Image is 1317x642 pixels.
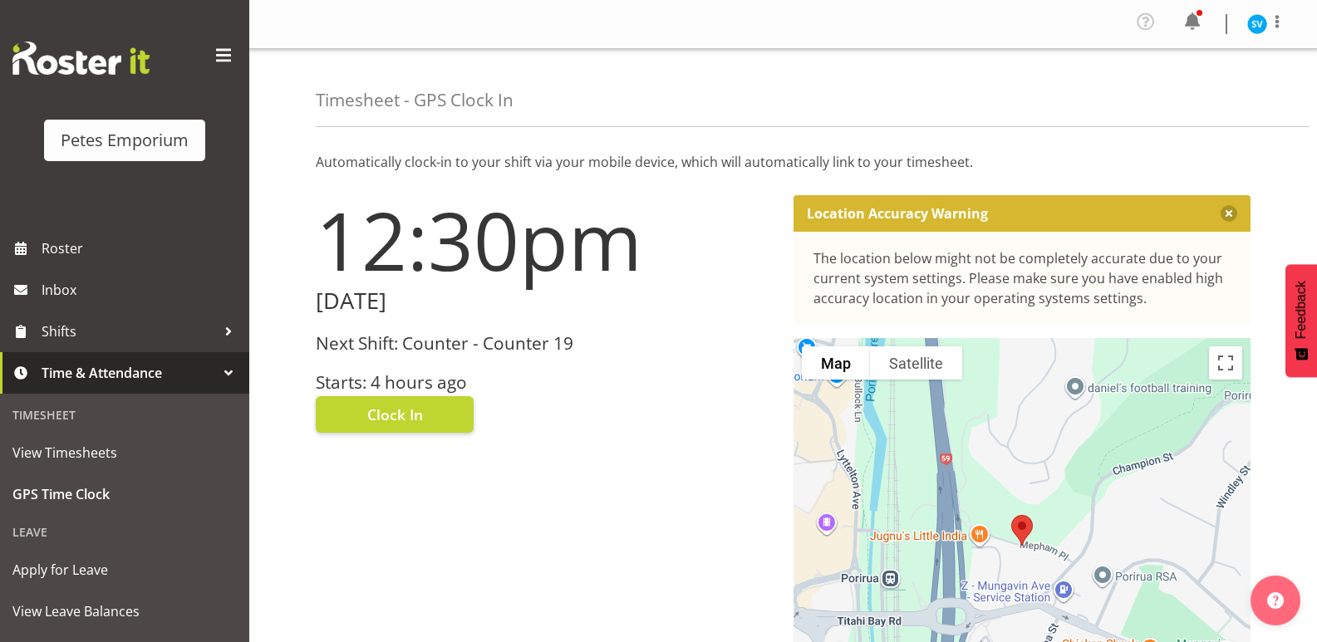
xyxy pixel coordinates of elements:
[4,515,245,549] div: Leave
[813,248,1231,308] div: The location below might not be completely accurate due to your current system settings. Please m...
[12,440,237,465] span: View Timesheets
[1247,14,1267,34] img: sasha-vandervalk6911.jpg
[1294,281,1309,339] span: Feedback
[4,398,245,432] div: Timesheet
[807,205,988,222] p: Location Accuracy Warning
[12,557,237,582] span: Apply for Leave
[12,482,237,507] span: GPS Time Clock
[1209,346,1242,380] button: Toggle fullscreen view
[870,346,962,380] button: Show satellite imagery
[802,346,870,380] button: Show street map
[1285,264,1317,377] button: Feedback - Show survey
[316,195,774,285] h1: 12:30pm
[42,277,241,302] span: Inbox
[1221,205,1237,222] button: Close message
[12,42,150,75] img: Rosterit website logo
[61,128,189,153] div: Petes Emporium
[1267,592,1284,609] img: help-xxl-2.png
[316,91,514,110] h4: Timesheet - GPS Clock In
[4,473,245,515] a: GPS Time Clock
[316,373,774,392] h3: Starts: 4 hours ago
[4,432,245,473] a: View Timesheets
[367,404,423,425] span: Clock In
[12,599,237,624] span: View Leave Balances
[316,152,1251,172] p: Automatically clock-in to your shift via your mobile device, which will automatically link to you...
[316,334,774,353] h3: Next Shift: Counter - Counter 19
[4,591,245,632] a: View Leave Balances
[42,236,241,261] span: Roster
[4,549,245,591] a: Apply for Leave
[316,396,474,433] button: Clock In
[316,288,774,314] h2: [DATE]
[42,360,216,385] span: Time & Attendance
[42,319,216,344] span: Shifts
